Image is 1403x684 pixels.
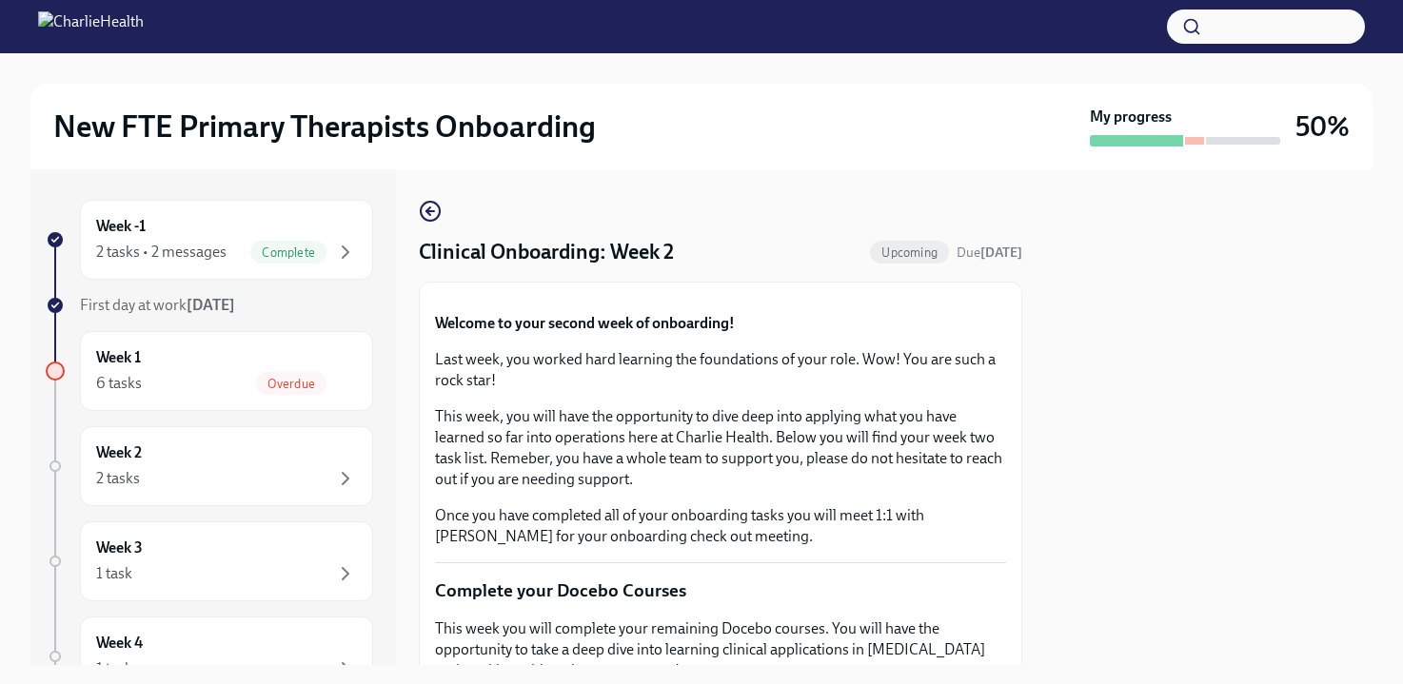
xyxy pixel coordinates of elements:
[419,238,674,266] h4: Clinical Onboarding: Week 2
[435,406,1006,490] p: This week, you will have the opportunity to dive deep into applying what you have learned so far ...
[46,331,373,411] a: Week 16 tasksOverdue
[96,216,146,237] h6: Week -1
[96,347,141,368] h6: Week 1
[256,377,326,391] span: Overdue
[80,296,235,314] span: First day at work
[96,633,143,654] h6: Week 4
[96,442,142,463] h6: Week 2
[46,521,373,601] a: Week 31 task
[187,296,235,314] strong: [DATE]
[96,563,132,584] div: 1 task
[96,242,227,263] div: 2 tasks • 2 messages
[53,107,596,146] h2: New FTE Primary Therapists Onboarding
[870,245,949,260] span: Upcoming
[46,200,373,280] a: Week -12 tasks • 2 messagesComplete
[435,314,735,332] strong: Welcome to your second week of onboarding!
[46,295,373,316] a: First day at work[DATE]
[980,244,1022,261] strong: [DATE]
[435,618,1006,681] p: This week you will complete your remaining Docebo courses. You will have the opportunity to take ...
[46,426,373,506] a: Week 22 tasks
[435,578,1006,603] p: Complete your Docebo Courses
[1090,107,1172,127] strong: My progress
[435,505,1006,547] p: Once you have completed all of your onboarding tasks you will meet 1:1 with [PERSON_NAME] for you...
[96,373,142,394] div: 6 tasks
[38,11,144,42] img: CharlieHealth
[250,245,326,260] span: Complete
[96,537,143,558] h6: Week 3
[1295,109,1350,144] h3: 50%
[957,244,1022,262] span: August 30th, 2025 10:00
[96,658,132,679] div: 1 task
[957,244,1022,261] span: Due
[96,468,140,489] div: 2 tasks
[435,349,1006,391] p: Last week, you worked hard learning the foundations of your role. Wow! You are such a rock star!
